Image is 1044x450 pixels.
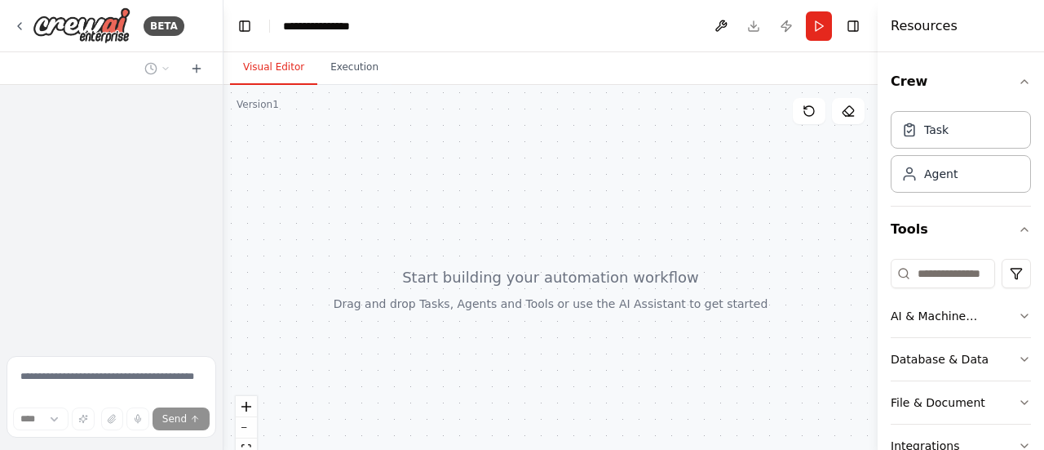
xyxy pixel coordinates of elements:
[236,417,257,439] button: zoom out
[842,15,865,38] button: Hide right sidebar
[162,412,187,425] span: Send
[33,7,130,44] img: Logo
[891,105,1031,206] div: Crew
[233,15,256,38] button: Hide left sidebar
[891,59,1031,105] button: Crew
[891,338,1031,381] button: Database & Data
[101,408,124,430] button: Upload files
[184,59,210,78] button: Start a new chat
[924,122,949,138] div: Task
[924,166,958,182] div: Agent
[236,396,257,417] button: zoom in
[891,16,958,36] h4: Resources
[138,59,177,78] button: Switch to previous chat
[317,51,391,85] button: Execution
[891,394,985,411] div: File & Document
[891,295,1031,337] button: AI & Machine Learning
[891,381,1031,424] button: File & Document
[237,98,279,111] div: Version 1
[283,18,350,34] nav: breadcrumb
[153,408,210,430] button: Send
[891,308,1018,324] div: AI & Machine Learning
[144,16,184,36] div: BETA
[230,51,317,85] button: Visual Editor
[891,207,1031,252] button: Tools
[72,408,95,430] button: Improve this prompt
[891,351,989,368] div: Database & Data
[126,408,149,430] button: Click to speak your automation idea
